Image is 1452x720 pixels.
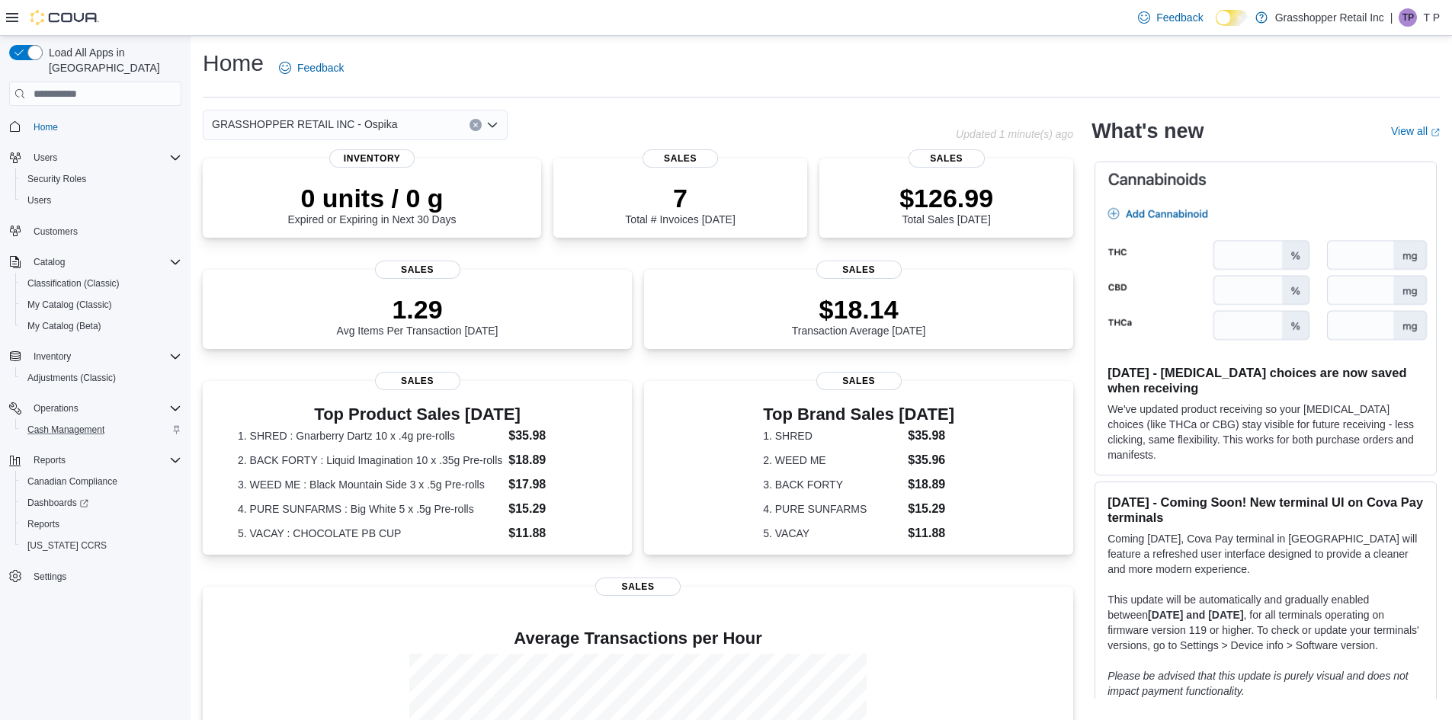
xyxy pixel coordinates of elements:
button: Adjustments (Classic) [15,367,188,389]
button: [US_STATE] CCRS [15,535,188,556]
div: Transaction Average [DATE] [792,294,926,337]
span: Inventory [34,350,71,363]
button: Home [3,115,188,137]
span: Cash Management [27,424,104,436]
span: Customers [34,226,78,238]
span: Sales [816,261,902,279]
span: Inventory [27,347,181,366]
button: Operations [3,398,188,419]
span: Classification (Classic) [21,274,181,293]
dt: 3. WEED ME : Black Mountain Side 3 x .5g Pre-rolls [238,477,502,492]
a: Users [21,191,57,210]
dt: 2. BACK FORTY : Liquid Imagination 10 x .35g Pre-rolls [238,453,502,468]
a: Feedback [1132,2,1209,33]
a: Adjustments (Classic) [21,369,122,387]
a: Home [27,118,64,136]
span: Load All Apps in [GEOGRAPHIC_DATA] [43,45,181,75]
span: Sales [375,261,460,279]
dt: 3. BACK FORTY [763,477,902,492]
div: Total Sales [DATE] [899,183,993,226]
span: Adjustments (Classic) [27,372,116,384]
button: Inventory [3,346,188,367]
h3: Top Product Sales [DATE] [238,405,597,424]
img: Cova [30,10,99,25]
span: GRASSHOPPER RETAIL INC - Ospika [212,115,398,133]
dd: $35.98 [908,427,954,445]
dt: 4. PURE SUNFARMS : Big White 5 x .5g Pre-rolls [238,501,502,517]
a: Canadian Compliance [21,472,123,491]
a: [US_STATE] CCRS [21,536,113,555]
button: Settings [3,565,188,587]
p: T P [1423,8,1440,27]
h3: Top Brand Sales [DATE] [763,405,954,424]
a: Dashboards [21,494,95,512]
span: Feedback [297,60,344,75]
dt: 5. VACAY : CHOCOLATE PB CUP [238,526,502,541]
span: Catalog [27,253,181,271]
span: Cash Management [21,421,181,439]
span: Users [27,194,51,206]
span: Home [34,121,58,133]
nav: Complex example [9,109,181,627]
span: Canadian Compliance [21,472,181,491]
span: Security Roles [21,170,181,188]
p: Coming [DATE], Cova Pay terminal in [GEOGRAPHIC_DATA] will feature a refreshed user interface des... [1107,531,1424,577]
span: Users [34,152,57,164]
div: Expired or Expiring in Next 30 Days [288,183,457,226]
button: My Catalog (Beta) [15,315,188,337]
svg: External link [1431,128,1440,137]
p: $126.99 [899,183,993,213]
span: Catalog [34,256,65,268]
span: Dashboards [27,497,88,509]
strong: [DATE] and [DATE] [1148,609,1243,621]
button: Reports [27,451,72,469]
dt: 1. SHRED [763,428,902,443]
button: Canadian Compliance [15,471,188,492]
p: We've updated product receiving so your [MEDICAL_DATA] choices (like THCa or CBG) stay visible fo... [1107,402,1424,462]
span: Operations [27,399,181,418]
span: My Catalog (Beta) [27,320,101,332]
h3: [DATE] - Coming Soon! New terminal UI on Cova Pay terminals [1107,494,1424,525]
a: View allExternal link [1391,125,1440,137]
span: Settings [34,571,66,583]
span: Operations [34,402,79,414]
button: Classification (Classic) [15,273,188,294]
button: Open list of options [486,119,498,131]
span: Security Roles [27,173,86,185]
button: Cash Management [15,419,188,440]
button: Inventory [27,347,77,366]
a: My Catalog (Beta) [21,317,107,335]
dd: $11.88 [908,524,954,542]
span: Feedback [1156,10,1203,25]
a: Security Roles [21,170,92,188]
button: My Catalog (Classic) [15,294,188,315]
span: Reports [34,454,66,466]
p: Grasshopper Retail Inc [1275,8,1384,27]
p: $18.14 [792,294,926,325]
input: Dark Mode [1216,10,1248,26]
span: My Catalog (Classic) [21,296,181,314]
button: Users [15,190,188,211]
p: 0 units / 0 g [288,183,457,213]
dd: $11.88 [508,524,597,542]
p: 1.29 [337,294,498,325]
p: | [1390,8,1393,27]
button: Operations [27,399,85,418]
div: T P [1399,8,1417,27]
div: Total # Invoices [DATE] [625,183,735,226]
button: Users [3,147,188,168]
dd: $35.96 [908,451,954,469]
dd: $35.98 [508,427,597,445]
span: Sales [375,372,460,390]
span: Inventory [329,149,415,168]
span: Reports [27,518,59,530]
a: Classification (Classic) [21,274,126,293]
h4: Average Transactions per Hour [215,629,1061,648]
dt: 2. WEED ME [763,453,902,468]
span: Sales [816,372,902,390]
a: Dashboards [15,492,188,514]
span: My Catalog (Classic) [27,299,112,311]
button: Users [27,149,63,167]
p: 7 [625,183,735,213]
p: This update will be automatically and gradually enabled between , for all terminals operating on ... [1107,592,1424,653]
